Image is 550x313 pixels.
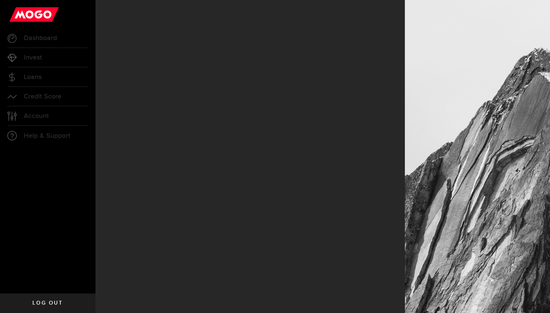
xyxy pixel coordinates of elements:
span: Credit Score [24,93,61,100]
span: Account [24,113,49,119]
span: Dashboard [24,35,57,42]
span: Loans [24,74,42,81]
span: Invest [24,54,42,61]
span: Log out [32,300,63,306]
span: Help & Support [24,132,70,139]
